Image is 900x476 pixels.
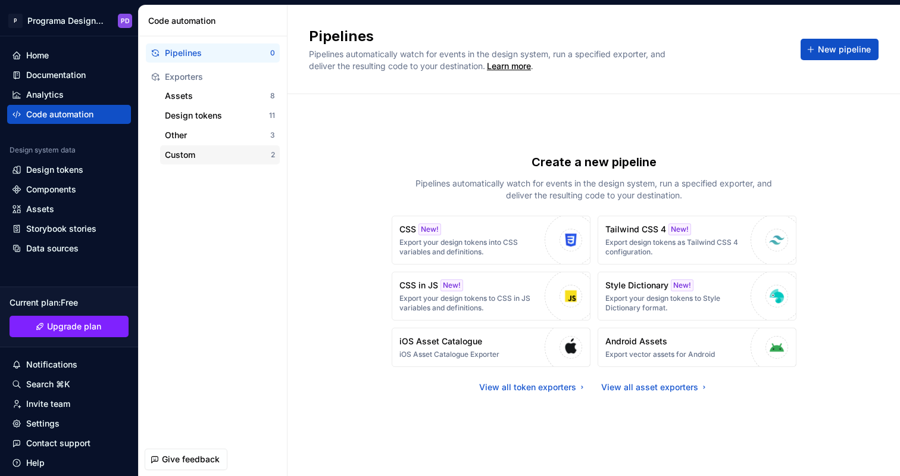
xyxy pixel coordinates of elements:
[10,297,129,309] div: Current plan : Free
[145,449,227,470] button: Give feedback
[121,16,130,26] div: PD
[10,316,129,337] a: Upgrade plan
[26,378,70,390] div: Search ⌘K
[7,219,131,238] a: Storybook stories
[399,279,438,291] p: CSS in JS
[309,49,668,71] span: Pipelines automatically watch for events in the design system, run a specified exporter, and deli...
[160,145,280,164] button: Custom2
[7,375,131,394] button: Search ⌘K
[26,418,60,430] div: Settings
[7,414,131,433] a: Settings
[399,350,499,359] p: iOS Asset Catalogue Exporter
[399,294,539,313] p: Export your design tokens to CSS in JS variables and definitions.
[160,126,280,145] button: Other3
[7,239,131,258] a: Data sources
[27,15,104,27] div: Programa Design System
[269,111,275,120] div: 11
[26,437,90,449] div: Contact support
[392,328,590,367] button: iOS Asset CatalogueiOS Asset Catalogue Exporter
[165,129,270,141] div: Other
[8,14,23,28] div: P
[7,200,131,219] a: Assets
[165,47,270,59] div: Pipelines
[148,15,282,27] div: Code automation
[601,381,709,393] a: View all asset exporters
[605,238,745,257] p: Export design tokens as Tailwind CSS 4 configuration.
[165,90,270,102] div: Assets
[598,272,796,321] button: Style DictionaryNew!Export your design tokens to Style Dictionary format.
[26,49,49,61] div: Home
[26,223,96,235] div: Storybook stories
[532,154,657,170] p: Create a new pipeline
[668,223,691,235] div: New!
[605,279,668,291] p: Style Dictionary
[270,91,275,101] div: 8
[165,149,271,161] div: Custom
[479,381,587,393] a: View all token exporters
[671,279,693,291] div: New!
[26,203,54,215] div: Assets
[165,71,275,83] div: Exporters
[598,328,796,367] button: Android AssetsExport vector assets for Android
[487,60,531,72] a: Learn more
[26,398,70,410] div: Invite team
[270,130,275,140] div: 3
[26,183,76,195] div: Components
[7,180,131,199] a: Components
[392,272,590,321] button: CSS in JSNew!Export your design tokens to CSS in JS variables and definitions.
[7,453,131,472] button: Help
[605,350,715,359] p: Export vector assets for Android
[7,46,131,65] a: Home
[26,89,64,101] div: Analytics
[605,223,666,235] p: Tailwind CSS 4
[146,43,280,63] button: Pipelines0
[440,279,463,291] div: New!
[392,216,590,265] button: CSSNew!Export your design tokens into CSS variables and definitions.
[7,105,131,124] a: Code automation
[7,85,131,104] a: Analytics
[47,321,101,332] span: Upgrade plan
[26,69,86,81] div: Documentation
[26,457,45,469] div: Help
[26,359,77,371] div: Notifications
[7,355,131,374] button: Notifications
[485,62,533,71] span: .
[801,39,879,60] button: New pipeline
[605,335,667,347] p: Android Assets
[160,106,280,125] button: Design tokens11
[26,164,83,176] div: Design tokens
[399,223,416,235] p: CSS
[26,108,93,120] div: Code automation
[399,335,482,347] p: iOS Asset Catalogue
[7,66,131,85] a: Documentation
[271,150,275,160] div: 2
[818,43,871,55] span: New pipeline
[270,48,275,58] div: 0
[598,216,796,265] button: Tailwind CSS 4New!Export design tokens as Tailwind CSS 4 configuration.
[2,8,136,33] button: PPrograma Design SystemPD
[7,160,131,179] a: Design tokens
[309,27,786,46] h2: Pipelines
[162,453,220,465] span: Give feedback
[415,178,773,201] p: Pipelines automatically watch for events in the design system, run a specified exporter, and deli...
[160,86,280,105] button: Assets8
[7,434,131,453] button: Contact support
[165,110,269,122] div: Design tokens
[605,294,745,313] p: Export your design tokens to Style Dictionary format.
[7,394,131,413] a: Invite team
[399,238,539,257] p: Export your design tokens into CSS variables and definitions.
[10,145,76,155] div: Design system data
[418,223,441,235] div: New!
[26,242,79,254] div: Data sources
